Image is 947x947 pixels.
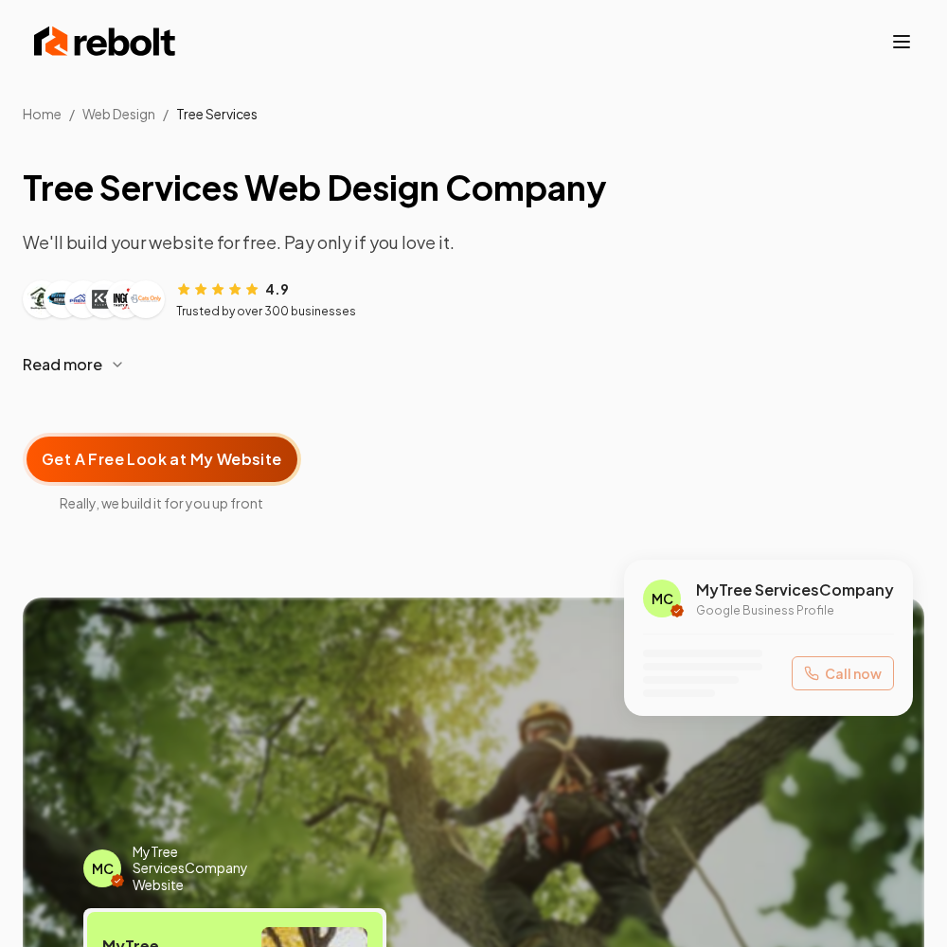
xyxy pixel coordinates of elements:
[23,105,62,122] a: Home
[23,493,301,512] span: Really, we build it for you up front
[110,284,140,314] img: Customer logo 5
[92,859,114,878] span: MC
[89,284,119,314] img: Customer logo 4
[23,342,924,387] button: Read more
[133,844,285,894] span: My Tree Services Company Website
[23,280,165,318] div: Customer logos
[23,353,102,376] span: Read more
[27,284,57,314] img: Customer logo 1
[163,104,169,123] li: /
[652,589,673,608] span: MC
[23,402,301,512] a: Get A Free Look at My WebsiteReally, we build it for you up front
[69,104,75,123] li: /
[176,105,258,122] span: Tree Services
[23,433,301,486] button: Get A Free Look at My Website
[176,304,356,319] p: Trusted by over 300 businesses
[68,284,98,314] img: Customer logo 3
[82,105,155,122] span: Web Design
[23,278,924,319] article: Customer reviews
[42,448,282,471] span: Get A Free Look at My Website
[176,278,289,298] div: Rating: 4.9 out of 5 stars
[23,169,924,206] h1: Tree Services Web Design Company
[23,229,924,256] p: We'll build your website for free. Pay only if you love it.
[131,284,161,314] img: Customer logo 6
[34,23,176,61] img: Rebolt Logo
[890,30,913,53] button: Toggle mobile menu
[47,284,78,314] img: Customer logo 2
[265,279,289,298] span: 4.9
[696,579,894,601] span: My Tree Services Company
[696,603,894,618] p: Google Business Profile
